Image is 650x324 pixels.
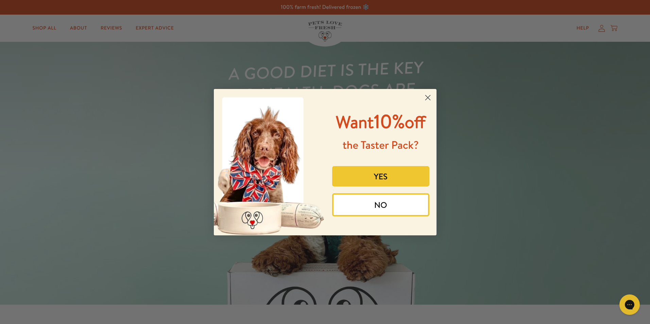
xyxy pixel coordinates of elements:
button: NO [332,193,429,216]
img: 8afefe80-1ef6-417a-b86b-9520c2248d41.jpeg [214,89,325,235]
span: the Taster Pack? [343,138,419,152]
span: 10% [336,108,426,134]
button: Close dialog [422,92,434,104]
button: YES [332,166,429,186]
span: Want [336,110,374,134]
span: off [405,110,426,134]
iframe: Gorgias live chat messenger [616,292,643,317]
